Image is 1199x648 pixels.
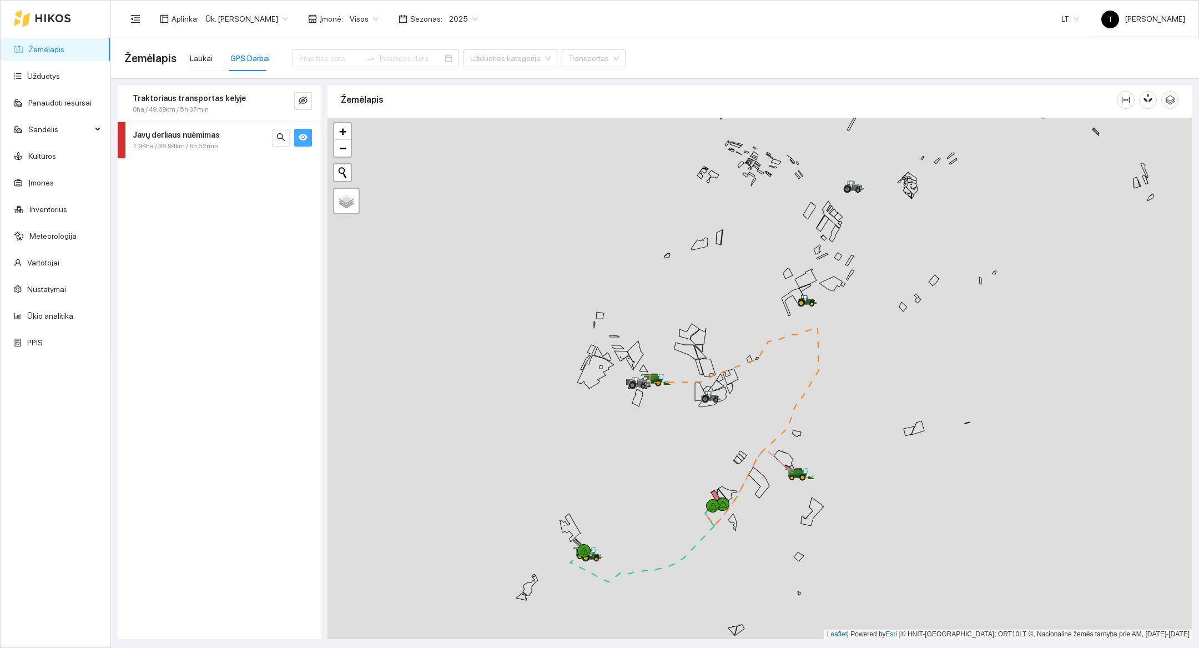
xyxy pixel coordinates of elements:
[28,118,92,140] span: Sandėlis
[339,124,346,138] span: +
[172,13,199,25] span: Aplinka :
[27,285,66,294] a: Nustatymai
[320,13,343,25] span: Įmonė :
[334,123,351,140] a: Zoom in
[350,11,379,27] span: Visos
[1061,11,1079,27] span: LT
[341,84,1117,115] div: Žemėlapis
[276,133,285,143] span: search
[824,630,1192,639] div: | Powered by © HNIT-[GEOGRAPHIC_DATA]; ORT10LT ©, Nacionalinė žemės tarnyba prie AM, [DATE]-[DATE]
[1108,11,1113,28] span: T
[380,52,442,64] input: Pabaigos data
[308,14,317,23] span: shop
[334,140,351,157] a: Zoom out
[399,14,407,23] span: calendar
[28,45,64,54] a: Žemėlapis
[29,232,77,240] a: Meteorologija
[205,11,288,27] span: Ūk. Sigitas Krivickas
[124,8,147,30] button: menu-fold
[299,133,308,143] span: eye
[1101,14,1185,23] span: [PERSON_NAME]
[190,52,213,64] div: Laukai
[28,98,92,107] a: Panaudoti resursai
[118,86,321,122] div: Traktoriaus transportas kelyje0ha / 49.69km / 5h 37mineye-invisible
[133,104,209,115] span: 0ha / 49.69km / 5h 37min
[27,312,73,320] a: Ūkio analitika
[230,52,270,64] div: GPS Darbai
[272,129,290,147] button: search
[29,205,67,214] a: Inventorius
[1117,96,1134,104] span: column-width
[133,94,246,103] strong: Traktoriaus transportas kelyje
[28,152,56,160] a: Kultūros
[160,14,169,23] span: layout
[133,130,220,139] strong: Javų derliaus nuėmimas
[366,54,375,63] span: to
[124,49,177,67] span: Žemėlapis
[294,129,312,147] button: eye
[299,52,362,64] input: Pradžios data
[294,92,312,110] button: eye-invisible
[449,11,478,27] span: 2025
[299,96,308,107] span: eye-invisible
[339,141,346,155] span: −
[827,630,847,638] a: Leaflet
[334,164,351,181] button: Initiate a new search
[133,141,218,152] span: 1.94ha / 36.94km / 6h 52min
[27,338,43,347] a: PPIS
[899,630,901,638] span: |
[130,14,140,24] span: menu-fold
[1117,91,1135,109] button: column-width
[334,189,359,213] a: Layers
[27,72,60,81] a: Užduotys
[28,178,54,187] a: Įmonės
[118,122,321,158] div: Javų derliaus nuėmimas1.94ha / 36.94km / 6h 52minsearcheye
[410,13,442,25] span: Sezonas :
[366,54,375,63] span: swap-right
[886,630,898,638] a: Esri
[27,258,59,267] a: Vartotojai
